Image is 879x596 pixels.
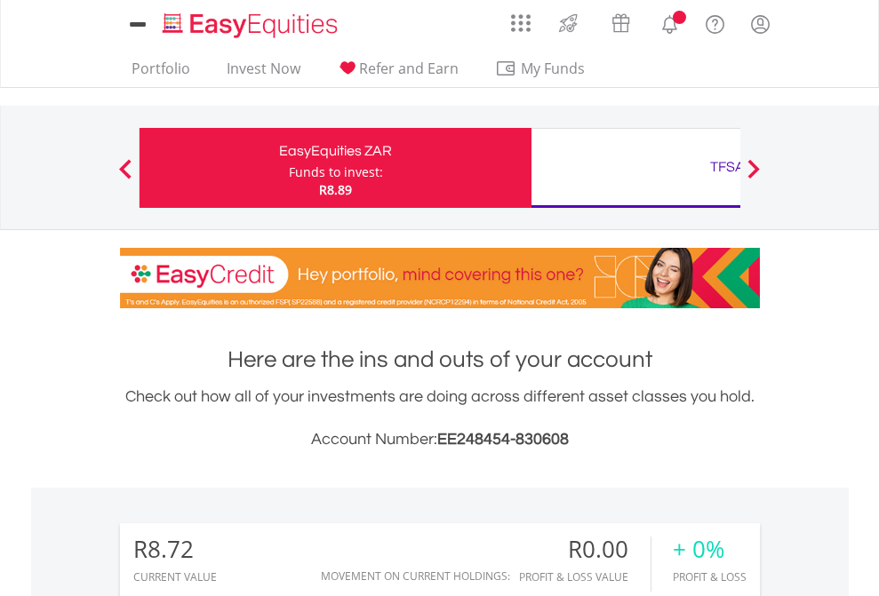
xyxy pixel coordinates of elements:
div: Profit & Loss [673,571,747,583]
a: My Profile [738,4,783,44]
a: Home page [156,4,345,40]
span: EE248454-830608 [437,431,569,448]
div: Funds to invest: [289,163,383,181]
div: R0.00 [519,536,651,562]
a: Portfolio [124,60,197,87]
h3: Account Number: [120,427,760,452]
a: Refer and Earn [330,60,466,87]
div: Movement on Current Holdings: [321,570,510,582]
img: grid-menu-icon.svg [511,13,531,33]
div: CURRENT VALUE [133,571,217,583]
img: thrive-v2.svg [554,9,583,37]
div: Check out how all of your investments are doing across different asset classes you hold. [120,385,760,452]
span: My Funds [495,57,611,80]
button: Next [736,168,771,186]
button: Previous [108,168,143,186]
span: Refer and Earn [359,59,459,78]
div: R8.72 [133,536,217,562]
span: R8.89 [319,181,352,198]
h1: Here are the ins and outs of your account [120,344,760,376]
div: Profit & Loss Value [519,571,651,583]
img: EasyEquities_Logo.png [159,11,345,40]
img: EasyCredit Promotion Banner [120,248,760,308]
a: AppsGrid [499,4,542,33]
div: EasyEquities ZAR [150,139,521,163]
a: Invest Now [220,60,308,87]
div: + 0% [673,536,747,562]
a: Vouchers [595,4,647,37]
img: vouchers-v2.svg [606,9,635,37]
a: Notifications [647,4,692,40]
a: FAQ's and Support [692,4,738,40]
